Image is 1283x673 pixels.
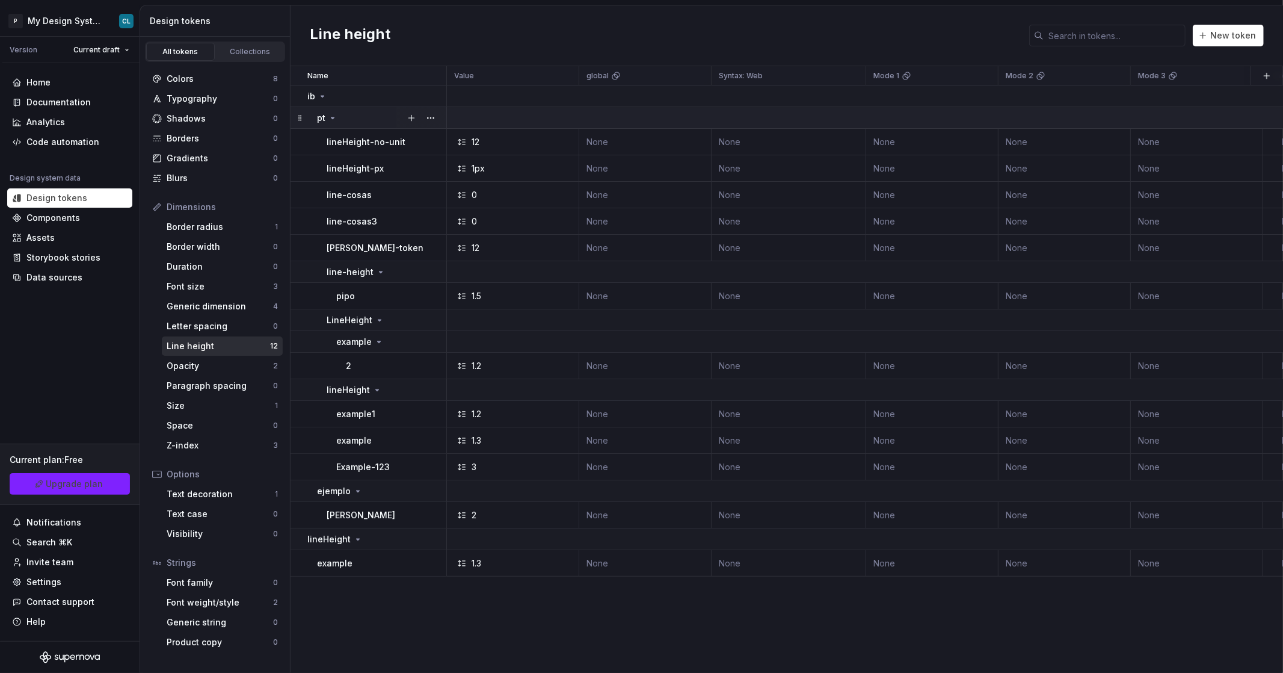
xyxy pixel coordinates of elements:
a: Components [7,208,132,228]
div: Border radius [167,221,275,233]
div: Version [10,45,37,55]
p: Example-123 [336,461,390,473]
div: 0 [273,578,278,588]
button: Current draft [68,42,135,58]
div: Dimensions [167,201,278,213]
td: None [998,129,1131,155]
td: None [998,550,1131,577]
div: Size [167,400,275,412]
div: Generic dimension [167,300,273,312]
td: None [579,502,712,529]
td: None [866,454,998,480]
div: 2 [273,361,278,371]
div: Options [167,468,278,480]
div: Help [26,616,46,628]
div: Invite team [26,556,73,568]
svg: Supernova Logo [40,651,100,663]
div: 0 [273,637,278,647]
td: None [712,401,866,427]
td: None [712,427,866,454]
td: None [712,208,866,235]
a: Font weight/style2 [162,593,283,612]
p: ejemplo [317,485,351,497]
div: Storybook stories [26,252,100,264]
td: None [998,502,1131,529]
p: line-cosas [327,189,372,201]
a: Generic string0 [162,613,283,632]
div: Font weight/style [167,597,273,609]
div: Design tokens [150,15,285,27]
a: Z-index3 [162,436,283,455]
h2: Line height [310,25,390,46]
td: None [866,502,998,529]
button: New token [1193,25,1264,46]
p: line-height [327,266,374,278]
div: Home [26,76,51,88]
div: Gradients [167,152,273,164]
div: My Design System [28,15,105,27]
td: None [579,550,712,577]
button: Help [7,612,132,631]
p: pipo [336,290,355,302]
a: Size1 [162,396,283,415]
a: Design tokens [7,188,132,208]
div: P [8,14,23,28]
a: Colors8 [147,69,283,88]
td: None [998,427,1131,454]
a: Documentation [7,93,132,112]
td: None [866,427,998,454]
div: 8 [273,74,278,84]
p: 2 [346,360,351,372]
p: line-cosas3 [327,216,377,228]
td: None [866,283,998,309]
div: 0 [273,421,278,430]
p: global [586,71,609,81]
td: None [1131,129,1263,155]
td: None [579,353,712,379]
div: 1 [275,489,278,499]
div: Paragraph spacing [167,380,273,392]
a: Generic dimension4 [162,297,283,316]
a: Line height12 [162,336,283,356]
p: Value [454,71,474,81]
a: Space0 [162,416,283,435]
div: Documentation [26,96,91,108]
td: None [866,208,998,235]
div: Current plan : Free [10,454,130,466]
a: Letter spacing0 [162,317,283,336]
td: None [579,283,712,309]
p: pt [317,112,325,124]
td: None [1131,550,1263,577]
a: Text case0 [162,504,283,524]
button: Search ⌘K [7,533,132,552]
td: None [1131,155,1263,182]
div: 3 [472,461,476,473]
td: None [866,353,998,379]
input: Search in tokens... [1044,25,1186,46]
div: 2 [273,598,278,607]
p: example [336,336,372,348]
div: Design tokens [26,192,87,204]
a: Data sources [7,268,132,287]
td: None [1131,454,1263,480]
div: Opacity [167,360,273,372]
div: Generic string [167,616,273,628]
div: 0 [273,381,278,391]
td: None [712,129,866,155]
td: None [579,454,712,480]
a: Font size3 [162,277,283,296]
td: None [998,401,1131,427]
td: None [998,182,1131,208]
div: Colors [167,73,273,85]
a: Typography0 [147,89,283,108]
a: Shadows0 [147,109,283,128]
div: 3 [273,282,278,291]
td: None [712,182,866,208]
div: 2 [472,509,476,521]
td: None [1131,235,1263,261]
td: None [866,401,998,427]
div: Code automation [26,136,99,148]
td: None [866,235,998,261]
div: 12 [270,341,278,351]
div: Search ⌘K [26,536,72,548]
